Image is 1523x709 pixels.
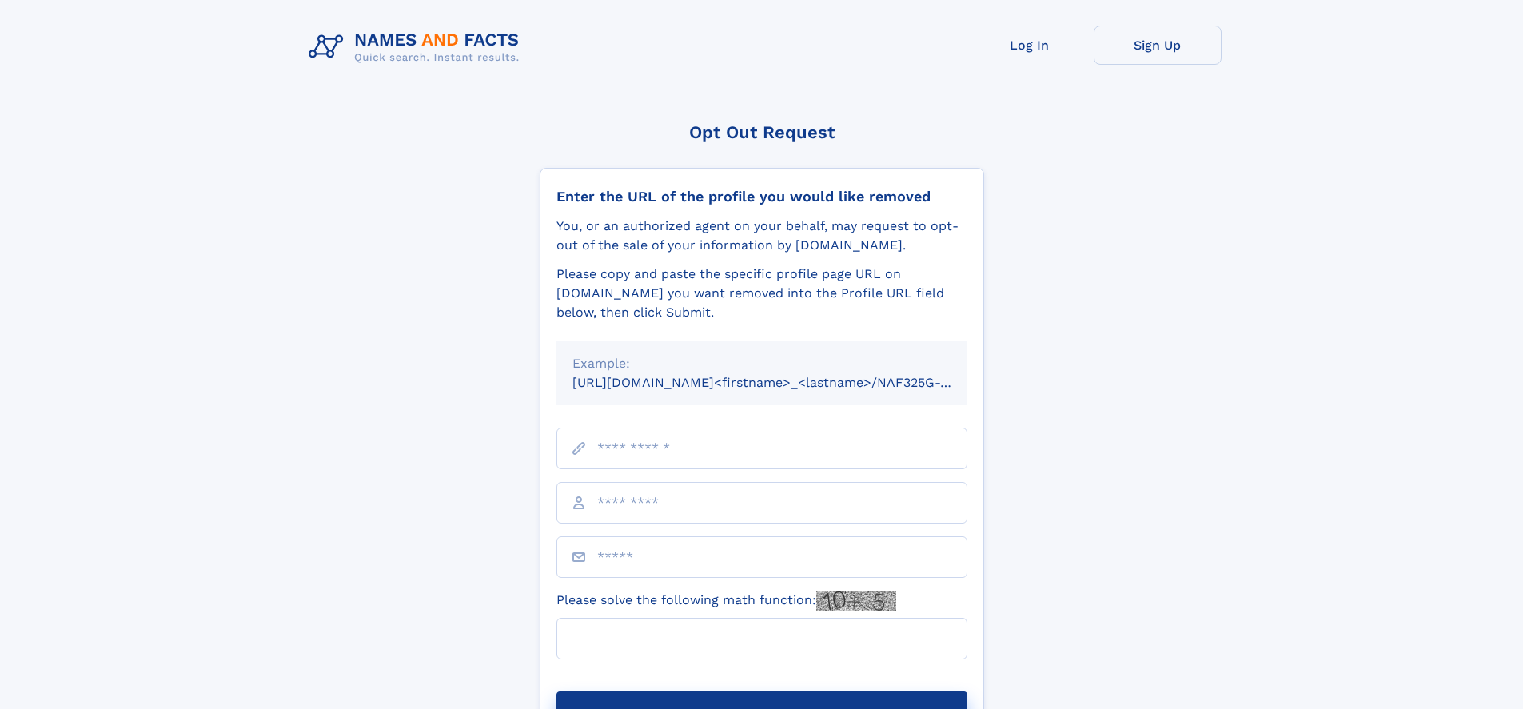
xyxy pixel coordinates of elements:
[302,26,532,69] img: Logo Names and Facts
[556,591,896,611] label: Please solve the following math function:
[1094,26,1222,65] a: Sign Up
[572,375,998,390] small: [URL][DOMAIN_NAME]<firstname>_<lastname>/NAF325G-xxxxxxxx
[556,188,967,205] div: Enter the URL of the profile you would like removed
[540,122,984,142] div: Opt Out Request
[556,217,967,255] div: You, or an authorized agent on your behalf, may request to opt-out of the sale of your informatio...
[966,26,1094,65] a: Log In
[556,265,967,322] div: Please copy and paste the specific profile page URL on [DOMAIN_NAME] you want removed into the Pr...
[572,354,951,373] div: Example:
